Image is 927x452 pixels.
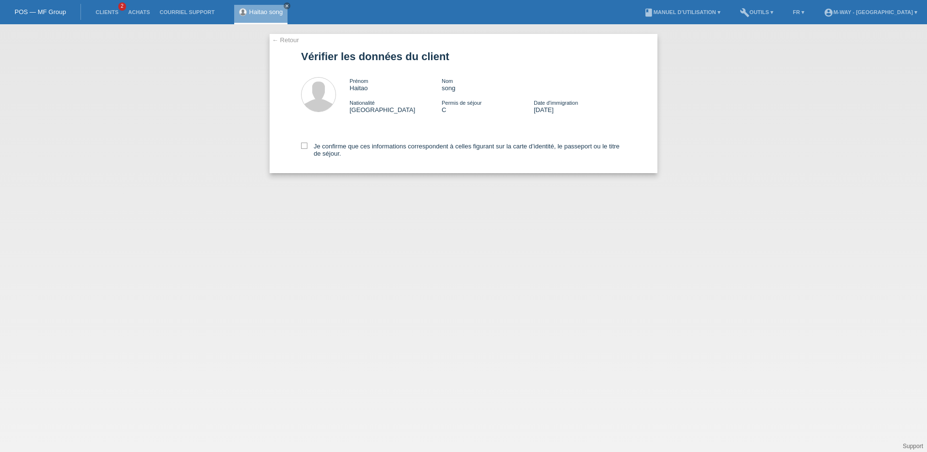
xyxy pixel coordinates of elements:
[819,9,922,15] a: account_circlem-way - [GEOGRAPHIC_DATA] ▾
[639,9,725,15] a: bookManuel d’utilisation ▾
[301,50,626,63] h1: Vérifier les données du client
[442,99,534,113] div: C
[350,99,442,113] div: [GEOGRAPHIC_DATA]
[91,9,123,15] a: Clients
[272,36,299,44] a: ← Retour
[534,100,578,106] span: Date d'immigration
[350,78,368,84] span: Prénom
[249,8,283,16] a: Haitao song
[735,9,778,15] a: buildOutils ▾
[740,8,750,17] i: build
[644,8,654,17] i: book
[788,9,809,15] a: FR ▾
[301,143,626,157] label: Je confirme que ces informations correspondent à celles figurant sur la carte d’identité, le pass...
[155,9,219,15] a: Courriel Support
[442,77,534,92] div: song
[534,99,626,113] div: [DATE]
[442,78,453,84] span: Nom
[350,100,375,106] span: Nationalité
[824,8,833,17] i: account_circle
[285,3,289,8] i: close
[350,77,442,92] div: Haitao
[15,8,66,16] a: POS — MF Group
[442,100,482,106] span: Permis de séjour
[118,2,126,11] span: 2
[903,443,923,450] a: Support
[284,2,290,9] a: close
[123,9,155,15] a: Achats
